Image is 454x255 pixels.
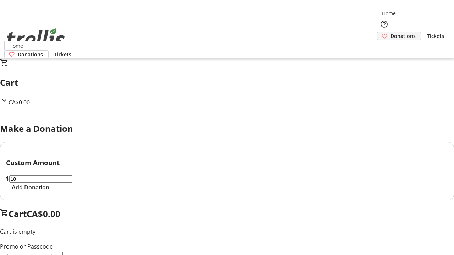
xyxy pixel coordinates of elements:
[27,208,60,220] span: CA$0.00
[6,183,55,192] button: Add Donation
[4,50,49,58] a: Donations
[382,10,396,17] span: Home
[6,175,9,182] span: $
[421,32,450,40] a: Tickets
[18,51,43,58] span: Donations
[49,51,77,58] a: Tickets
[9,175,72,183] input: Donation Amount
[427,32,444,40] span: Tickets
[12,183,49,192] span: Add Donation
[54,51,71,58] span: Tickets
[9,98,30,106] span: CA$0.00
[6,158,448,168] h3: Custom Amount
[5,42,27,50] a: Home
[4,21,67,56] img: Orient E2E Organization EVafVybPio's Logo
[377,40,391,54] button: Cart
[391,32,416,40] span: Donations
[377,32,421,40] a: Donations
[377,17,391,31] button: Help
[9,42,23,50] span: Home
[377,10,400,17] a: Home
